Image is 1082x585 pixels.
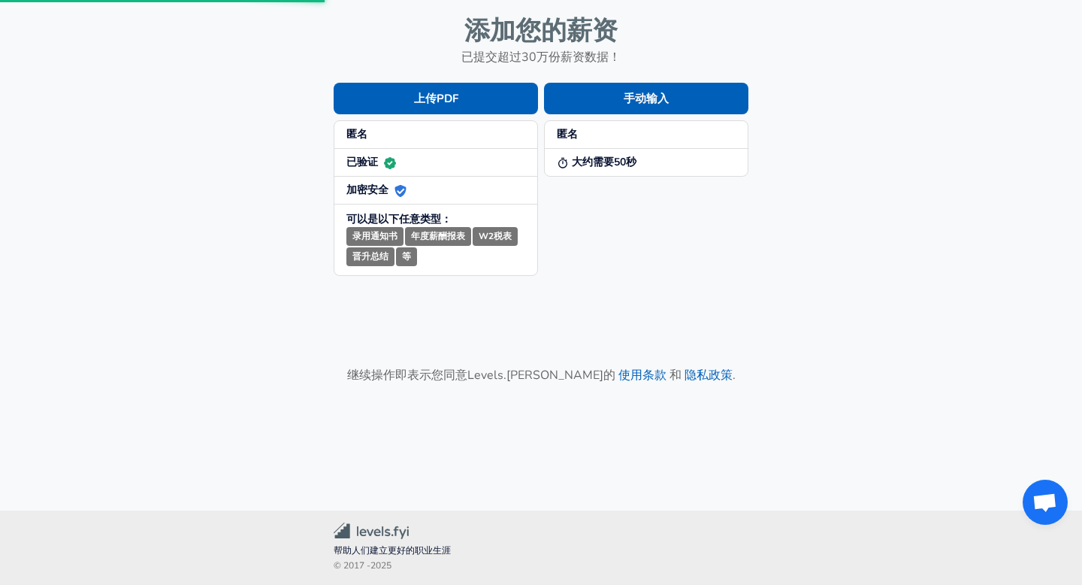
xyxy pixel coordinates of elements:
[396,247,417,266] small: 等
[334,523,409,540] img: Levels.fyi社区
[405,227,471,246] small: 年度薪酬报表
[346,183,407,197] strong: 加密安全
[346,155,396,169] strong: 已验证
[473,227,518,246] small: W2税表
[334,83,538,114] button: 上传PDF
[334,544,748,559] span: 帮助人们建立更好的职业生涯
[346,247,394,266] small: 晋升总结
[334,47,748,68] h6: 已提交超过30万份薪资数据！
[334,15,748,47] h4: 添加您的薪资
[544,83,748,114] button: 手动输入
[334,559,748,574] span: © 2017 - 2025
[1023,480,1068,525] div: 开放式聊天
[346,127,367,141] strong: 匿名
[557,155,636,169] strong: 大约需要50秒
[618,367,666,383] a: 使用条款
[346,212,452,226] strong: 可以是以下任意类型：
[685,367,733,383] a: 隐私政策
[346,227,403,246] small: 录用通知书
[557,127,578,141] strong: 匿名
